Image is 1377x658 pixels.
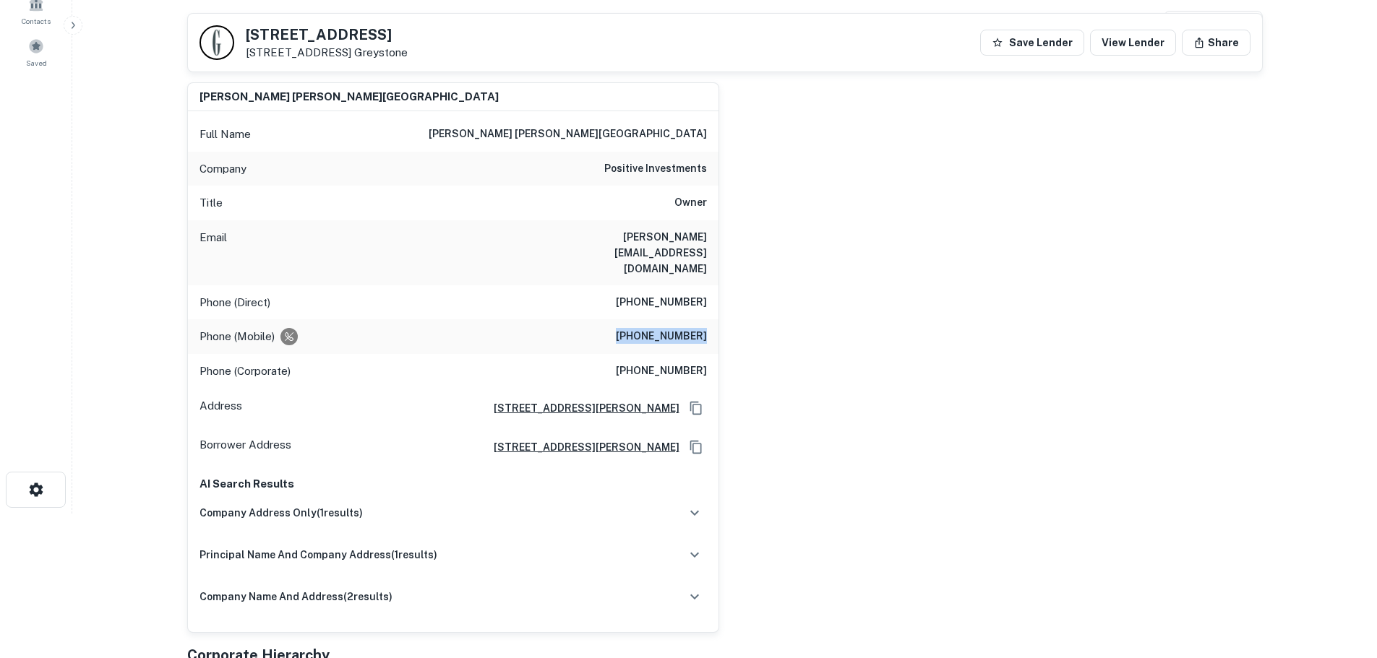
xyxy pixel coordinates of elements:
[200,194,223,212] p: Title
[280,328,298,345] div: Requests to not be contacted at this number
[1305,542,1377,612] iframe: Chat Widget
[200,363,291,380] p: Phone (Corporate)
[200,294,270,311] p: Phone (Direct)
[482,400,679,416] a: [STREET_ADDRESS][PERSON_NAME]
[187,11,299,37] h4: Buyer Details
[200,589,392,605] h6: company name and address ( 2 results)
[616,294,707,311] h6: [PHONE_NUMBER]
[604,160,707,178] h6: positive investments
[429,126,707,143] h6: [PERSON_NAME] [PERSON_NAME][GEOGRAPHIC_DATA]
[616,363,707,380] h6: [PHONE_NUMBER]
[200,160,246,178] p: Company
[1182,30,1251,56] button: Share
[200,547,437,563] h6: principal name and company address ( 1 results)
[200,505,363,521] h6: company address only ( 1 results)
[685,436,707,458] button: Copy Address
[200,126,251,143] p: Full Name
[685,397,707,419] button: Copy Address
[354,46,408,59] a: Greystone
[200,89,499,105] h6: [PERSON_NAME] [PERSON_NAME][GEOGRAPHIC_DATA]
[246,27,408,42] h5: [STREET_ADDRESS]
[980,30,1084,56] button: Save Lender
[26,57,47,69] span: Saved
[200,397,242,419] p: Address
[482,439,679,455] a: [STREET_ADDRESS][PERSON_NAME]
[200,328,275,345] p: Phone (Mobile)
[200,436,291,458] p: Borrower Address
[246,46,408,59] p: [STREET_ADDRESS]
[22,15,51,27] span: Contacts
[4,33,68,72] a: Saved
[616,328,707,345] h6: [PHONE_NUMBER]
[533,229,707,277] h6: [PERSON_NAME][EMAIL_ADDRESS][DOMAIN_NAME]
[1090,30,1176,56] a: View Lender
[200,229,227,277] p: Email
[674,194,707,212] h6: Owner
[200,475,707,493] p: AI Search Results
